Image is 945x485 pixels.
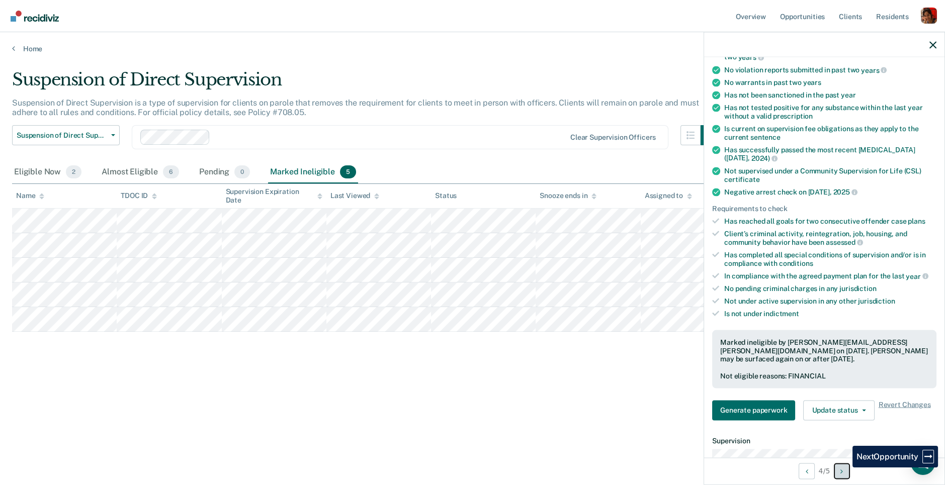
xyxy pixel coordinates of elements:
[645,191,692,200] div: Assigned to
[234,165,250,178] span: 0
[712,400,799,420] a: Navigate to form link
[906,272,928,280] span: year
[712,205,936,213] div: Requirements to check
[921,8,937,24] button: Profile dropdown button
[861,66,887,74] span: years
[879,400,931,420] span: Revert Changes
[799,463,815,479] button: Previous Opportunity
[724,309,936,318] div: Is not under
[12,44,933,53] a: Home
[724,271,936,280] div: In compliance with the agreed payment plan for the last
[724,175,759,183] span: certificate
[724,78,936,87] div: No warrants in past two
[720,371,928,380] div: Not eligible reasons: FINANCIAL
[66,165,81,178] span: 2
[12,161,83,183] div: Eligible Now
[197,161,252,183] div: Pending
[779,259,813,267] span: conditions
[834,463,850,479] button: Next Opportunity
[773,112,813,120] span: prescription
[435,191,457,200] div: Status
[540,191,596,200] div: Snooze ends in
[908,217,925,225] span: plans
[268,161,358,183] div: Marked Ineligible
[750,133,781,141] span: sentence
[833,188,857,196] span: 2025
[17,131,107,140] span: Suspension of Direct Supervision
[763,309,799,317] span: indictment
[724,104,936,121] div: Has not tested positive for any substance within the last year without a valid
[803,400,874,420] button: Update status
[724,229,936,246] div: Client’s criminal activity, reintegration, job, housing, and community behavior have been
[16,191,44,200] div: Name
[724,284,936,293] div: No pending criminal charges in any
[121,191,157,200] div: TDOC ID
[11,11,59,22] img: Recidiviz
[841,91,855,99] span: year
[100,161,181,183] div: Almost Eligible
[826,238,863,246] span: assessed
[724,217,936,226] div: Has reached all goals for two consecutive offender case
[751,154,778,162] span: 2024)
[712,400,795,420] button: Generate paperwork
[570,133,656,142] div: Clear supervision officers
[704,457,944,484] div: 4 / 5
[12,98,699,117] p: Suspension of Direct Supervision is a type of supervision for clients on parole that removes the ...
[226,187,322,205] div: Supervision Expiration Date
[12,69,721,98] div: Suspension of Direct Supervision
[163,165,179,178] span: 6
[724,251,936,268] div: Has completed all special conditions of supervision and/or is in compliance with
[724,125,936,142] div: Is current on supervision fee obligations as they apply to the current
[724,187,936,197] div: Negative arrest check on [DATE],
[724,145,936,162] div: Has successfully passed the most recent [MEDICAL_DATA] ([DATE],
[724,91,936,100] div: Has not been sanctioned in the past
[738,53,763,61] span: years
[724,167,936,184] div: Not supervised under a Community Supervision for Life (CSL)
[724,65,936,74] div: No violation reports submitted in past two
[720,338,928,363] div: Marked ineligible by [PERSON_NAME][EMAIL_ADDRESS][PERSON_NAME][DOMAIN_NAME] on [DATE]. [PERSON_NA...
[839,284,876,293] span: jurisdiction
[330,191,379,200] div: Last Viewed
[712,436,936,445] dt: Supervision
[858,297,895,305] span: jurisdiction
[340,165,356,178] span: 5
[803,78,821,86] span: years
[724,297,936,306] div: Not under active supervision in any other
[911,451,935,475] div: Open Intercom Messenger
